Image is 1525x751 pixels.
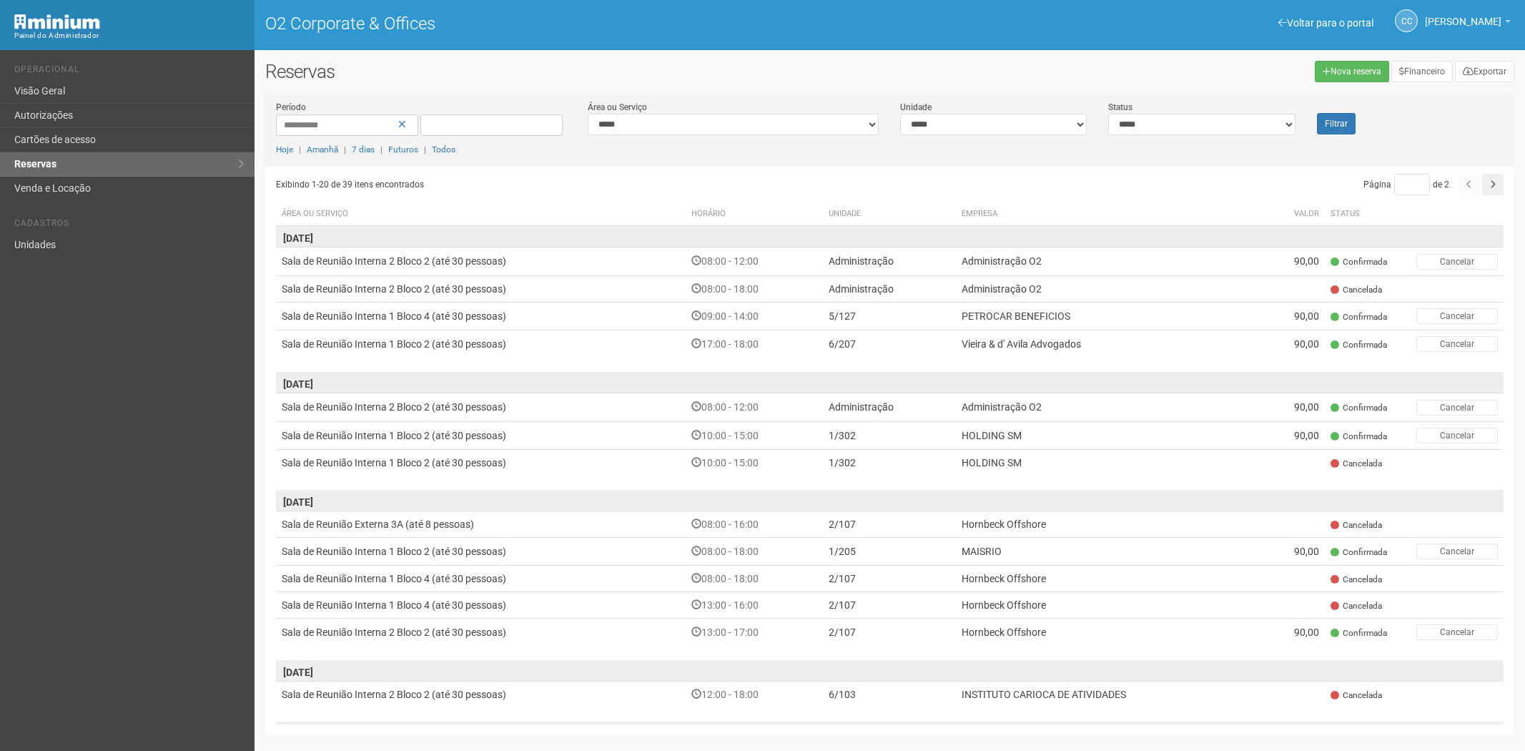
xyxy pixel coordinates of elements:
[956,537,1262,565] td: MAISRIO
[956,511,1262,537] td: Hornbeck Offshore
[1108,101,1132,114] label: Status
[1261,619,1325,647] td: 90,00
[276,202,686,226] th: Área ou Serviço
[686,592,822,619] td: 13:00 - 16:00
[823,449,956,476] td: 1/302
[276,511,686,537] td: Sala de Reunião Externa 3A (até 8 pessoas)
[1416,400,1498,416] button: Cancelar
[956,619,1262,647] td: Hornbeck Offshore
[1261,330,1325,358] td: 90,00
[283,378,313,390] strong: [DATE]
[380,144,383,154] span: |
[276,421,686,449] td: Sala de Reunião Interna 1 Bloco 2 (até 30 pessoas)
[1331,546,1387,559] span: Confirmada
[276,302,686,330] td: Sala de Reunião Interna 1 Bloco 4 (até 30 pessoas)
[14,29,244,42] div: Painel do Administrador
[14,64,244,79] li: Operacional
[1325,202,1411,226] th: Status
[276,174,890,195] div: Exibindo 1-20 de 39 itens encontrados
[1331,627,1387,639] span: Confirmada
[686,566,822,592] td: 08:00 - 18:00
[1331,284,1382,296] span: Cancelada
[956,393,1262,421] td: Administração O2
[283,232,313,244] strong: [DATE]
[956,247,1262,275] td: Administração O2
[276,566,686,592] td: Sala de Reunião Interna 1 Bloco 4 (até 30 pessoas)
[1416,254,1498,270] button: Cancelar
[1331,311,1387,323] span: Confirmada
[956,330,1262,358] td: Vieira & d' Avila Advogados
[823,592,956,619] td: 2/107
[1416,544,1498,559] button: Cancelar
[686,202,822,226] th: Horário
[1416,336,1498,352] button: Cancelar
[686,537,822,565] td: 08:00 - 18:00
[686,393,822,421] td: 08:00 - 12:00
[686,619,822,647] td: 13:00 - 17:00
[823,682,956,708] td: 6/103
[1261,537,1325,565] td: 90,00
[956,566,1262,592] td: Hornbeck Offshore
[956,202,1262,226] th: Empresa
[307,144,338,154] a: Amanhã
[1331,458,1382,470] span: Cancelada
[823,275,956,302] td: Administração
[686,330,822,358] td: 17:00 - 18:00
[265,61,879,82] h2: Reservas
[344,144,346,154] span: |
[1425,18,1511,29] a: [PERSON_NAME]
[1331,339,1387,351] span: Confirmada
[956,682,1262,708] td: INSTITUTO CARIOCA DE ATIVIDADES
[276,330,686,358] td: Sala de Reunião Interna 1 Bloco 2 (até 30 pessoas)
[686,511,822,537] td: 08:00 - 16:00
[276,619,686,647] td: Sala de Reunião Interna 2 Bloco 2 (até 30 pessoas)
[1261,421,1325,449] td: 90,00
[823,537,956,565] td: 1/205
[283,496,313,508] strong: [DATE]
[1317,113,1356,134] button: Filtrar
[686,682,822,708] td: 12:00 - 18:00
[1315,61,1389,82] a: Nova reserva
[276,393,686,421] td: Sala de Reunião Interna 2 Bloco 2 (até 30 pessoas)
[388,144,418,154] a: Futuros
[276,537,686,565] td: Sala de Reunião Interna 1 Bloco 2 (até 30 pessoas)
[823,202,956,226] th: Unidade
[276,144,293,154] a: Hoje
[1331,689,1382,702] span: Cancelada
[424,144,426,154] span: |
[1331,256,1387,268] span: Confirmada
[686,421,822,449] td: 10:00 - 15:00
[686,449,822,476] td: 10:00 - 15:00
[956,275,1262,302] td: Administração O2
[1331,431,1387,443] span: Confirmada
[686,302,822,330] td: 09:00 - 14:00
[823,566,956,592] td: 2/107
[956,421,1262,449] td: HOLDING SM
[823,619,956,647] td: 2/107
[1331,574,1382,586] span: Cancelada
[352,144,375,154] a: 7 dias
[1261,393,1325,421] td: 90,00
[1416,624,1498,640] button: Cancelar
[1261,247,1325,275] td: 90,00
[1278,17,1373,29] a: Voltar para o portal
[14,218,244,233] li: Cadastros
[1395,9,1418,32] a: CC
[1331,519,1382,531] span: Cancelada
[432,144,455,154] a: Todos
[900,101,932,114] label: Unidade
[686,247,822,275] td: 08:00 - 12:00
[956,302,1262,330] td: PETROCAR BENEFICIOS
[265,14,879,33] h1: O2 Corporate & Offices
[1425,2,1501,27] span: Camila Catarina Lima
[1261,302,1325,330] td: 90,00
[1261,202,1325,226] th: Valor
[276,247,686,275] td: Sala de Reunião Interna 2 Bloco 2 (até 30 pessoas)
[956,449,1262,476] td: HOLDING SM
[823,421,956,449] td: 1/302
[1331,402,1387,414] span: Confirmada
[1331,600,1382,612] span: Cancelada
[823,302,956,330] td: 5/127
[823,247,956,275] td: Administração
[588,101,647,114] label: Área ou Serviço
